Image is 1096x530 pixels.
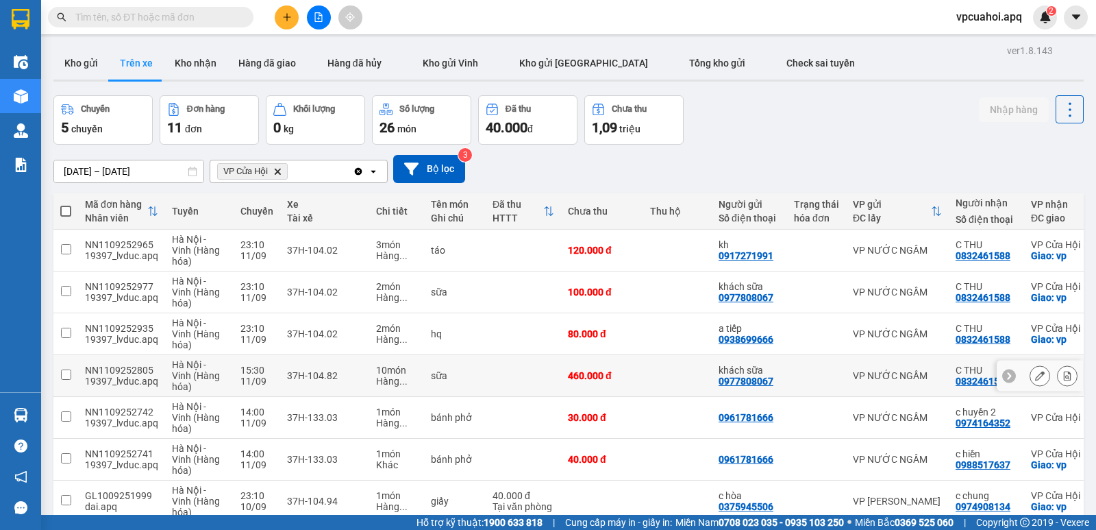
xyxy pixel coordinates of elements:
span: triệu [619,123,640,134]
button: Bộ lọc [393,155,465,183]
div: NN1109252805 [85,365,158,376]
svg: Clear all [353,166,364,177]
div: khách sữa [719,281,780,292]
div: VP [PERSON_NAME] [853,496,942,507]
div: NN1109252742 [85,407,158,418]
div: khách sữa [719,365,780,376]
div: ver 1.8.143 [1007,43,1053,58]
div: Người nhận [956,197,1017,208]
div: Trạng thái [794,199,839,210]
div: 37H-104.82 [287,370,362,381]
button: Trên xe [109,47,164,80]
span: search [57,12,66,22]
div: 120.000 đ [568,245,636,256]
span: Hỗ trợ kỹ thuật: [416,515,543,530]
div: 1 món [376,407,417,418]
div: Hàng thông thường [376,250,417,261]
div: c chung [956,490,1017,501]
div: Tuyến [172,206,227,217]
svg: Delete [273,167,282,176]
span: 0 [273,119,281,136]
div: giấy [431,496,479,507]
span: 1,09 [592,119,617,136]
div: kh [719,239,780,250]
div: 460.000 đ [568,370,636,381]
div: bánh phở [431,454,479,465]
button: Chưa thu1,09 triệu [584,95,684,145]
span: Hà Nội - Vinh (Hàng hóa) [172,234,220,267]
span: 26 [379,119,395,136]
strong: 0369 525 060 [895,517,954,528]
div: 80.000 đ [568,328,636,339]
div: Đã thu [493,199,543,210]
div: 10 món [376,365,417,376]
button: Đã thu40.000đ [478,95,577,145]
span: chuyến [71,123,103,134]
div: 19397_lvduc.apq [85,250,158,261]
span: plus [282,12,292,22]
button: file-add [307,5,331,29]
div: VP gửi [853,199,931,210]
div: VP NƯỚC NGẦM [853,412,942,423]
div: hq [431,328,479,339]
span: ... [399,292,408,303]
button: Hàng đã giao [227,47,307,80]
button: Chuyến5chuyến [53,95,153,145]
div: táo [431,245,479,256]
div: 14:00 [240,448,273,459]
svg: open [368,166,379,177]
div: 10/09 [240,501,273,512]
div: 0977808067 [719,376,773,387]
div: 11/09 [240,459,273,470]
div: Hàng thông thường [376,292,417,303]
div: 3 món [376,239,417,250]
span: món [397,123,416,134]
input: Select a date range. [54,160,203,182]
span: ... [399,418,408,429]
span: Tổng kho gửi [689,58,745,69]
span: question-circle [14,439,27,453]
img: warehouse-icon [14,408,28,422]
button: Kho gửi [53,47,109,80]
div: Tên món [431,199,479,210]
span: đ [527,123,533,134]
div: 19397_lvduc.apq [85,334,158,345]
div: Số lượng [399,104,434,114]
span: Hà Nội - Vinh (Hàng hóa) [172,317,220,350]
span: | [553,515,555,530]
div: sữa [431,370,479,381]
div: C THU [956,281,1017,292]
span: 5 [61,119,68,136]
div: Nhân viên [85,213,147,224]
span: Miền Bắc [855,515,954,530]
div: 1 món [376,448,417,459]
div: Tài xế [287,213,362,224]
div: bánh phở [431,412,479,423]
span: copyright [1020,518,1030,527]
button: Kho nhận [164,47,227,80]
div: VP NƯỚC NGẦM [853,454,942,465]
div: Số điện thoại [719,213,780,224]
div: 19397_lvduc.apq [85,376,158,387]
span: Hà Nội - Vinh (Hàng hóa) [172,485,220,518]
div: 15:30 [240,365,273,376]
div: 11/09 [240,292,273,303]
div: VP NƯỚC NGẦM [853,245,942,256]
div: Khác [376,459,417,470]
button: plus [275,5,299,29]
div: Chưa thu [568,206,636,217]
div: 0977808067 [719,292,773,303]
div: 19397_lvduc.apq [85,459,158,470]
div: 0917271991 [719,250,773,261]
div: 37H-104.02 [287,328,362,339]
div: 2 món [376,281,417,292]
div: c huyền 2 [956,407,1017,418]
div: 0974164352 [956,418,1010,429]
div: Thu hộ [650,206,705,217]
div: Sửa đơn hàng [1030,365,1050,386]
div: 37H-104.02 [287,287,362,298]
div: Chi tiết [376,206,417,217]
img: warehouse-icon [14,55,28,69]
div: a tiếp [719,323,780,334]
button: Nhập hàng [979,97,1049,122]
